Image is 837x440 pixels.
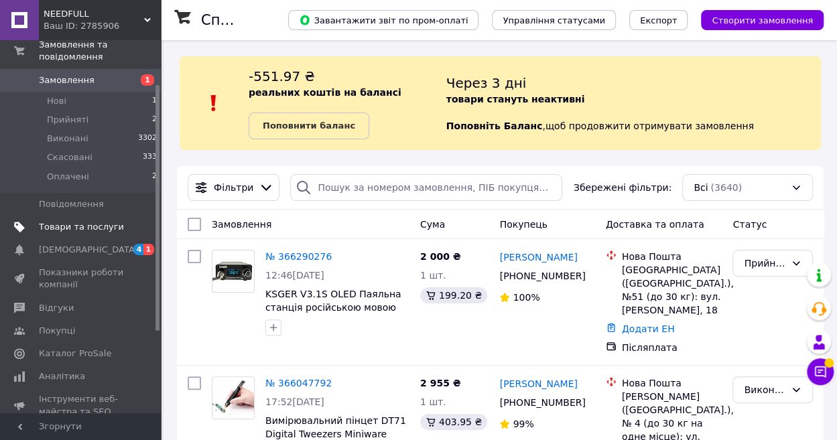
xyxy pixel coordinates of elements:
a: KSGER V3.1S OLED Паяльна станція російською мовою на жалах Hakko T12 тонка передня панель [265,289,401,340]
div: Нова Пошта [622,250,722,263]
button: Завантажити звіт по пром-оплаті [288,10,478,30]
button: Управління статусами [492,10,616,30]
span: 1 шт. [420,270,446,281]
span: 1 [143,244,154,255]
span: Завантажити звіт по пром-оплаті [299,14,468,26]
span: 333 [143,151,157,163]
span: Показники роботи компанії [39,267,124,291]
span: Збережені фільтри: [574,181,671,194]
span: 2 955 ₴ [420,378,461,388]
span: Управління статусами [503,15,605,25]
b: Поповніть Баланс [446,121,543,131]
span: 17:52[DATE] [265,396,324,407]
span: [PHONE_NUMBER] [499,397,585,408]
span: Cума [420,219,445,230]
div: , щоб продовжити отримувати замовлення [446,67,821,139]
span: Скасовані [47,151,92,163]
div: Прийнято [744,256,785,271]
span: 99% [513,419,533,429]
div: Післяплата [622,341,722,354]
span: Відгуки [39,302,74,314]
b: реальних коштів на балансі [249,87,401,98]
img: :exclamation: [204,93,224,113]
a: [PERSON_NAME] [499,377,577,390]
a: № 366290276 [265,251,332,262]
a: № 366047792 [265,378,332,388]
span: 12:46[DATE] [265,270,324,281]
span: Замовлення [39,74,94,86]
span: Аналітика [39,370,85,382]
span: [PHONE_NUMBER] [499,271,585,281]
a: Фото товару [212,250,255,293]
img: Фото товару [212,377,254,419]
a: Поповнити баланс [249,113,369,139]
span: Створити замовлення [712,15,813,25]
a: Вимірювальний пінцет DT71 Digital Tweezers Miniware [265,415,406,439]
span: Покупці [39,325,75,337]
div: [GEOGRAPHIC_DATA] ([GEOGRAPHIC_DATA].), №51 (до 30 кг): вул. [PERSON_NAME], 18 [622,263,722,317]
span: Каталог ProSale [39,348,111,360]
span: Замовлення та повідомлення [39,39,161,63]
span: 100% [513,292,539,303]
span: 4 [133,244,144,255]
b: Поповнити баланс [263,121,355,131]
span: 2 000 ₴ [420,251,461,262]
a: [PERSON_NAME] [499,250,577,264]
img: Фото товару [212,256,254,287]
span: Статус [732,219,767,230]
span: 1 [141,74,154,86]
span: (3640) [710,182,742,193]
input: Пошук за номером замовлення, ПІБ покупця, номером телефону, Email, номером накладної [290,174,562,201]
span: NEEDFULL [44,8,144,20]
a: Додати ЕН [622,323,675,334]
span: Товари та послуги [39,221,124,233]
button: Створити замовлення [701,10,824,30]
b: товари стануть неактивні [446,94,585,104]
span: 3302 [138,133,157,145]
span: Повідомлення [39,198,104,210]
div: Нова Пошта [622,376,722,390]
div: Виконано [744,382,785,397]
a: Створити замовлення [688,14,824,25]
span: Покупець [499,219,547,230]
span: Експорт [640,15,678,25]
span: Прийняті [47,114,88,126]
div: 199.20 ₴ [420,287,487,303]
span: Оплачені [47,171,89,183]
span: 2 [152,114,157,126]
span: [DEMOGRAPHIC_DATA] [39,244,138,256]
span: 1 шт. [420,396,446,407]
span: Фільтри [214,181,253,194]
span: Доставка та оплата [606,219,704,230]
a: Фото товару [212,376,255,419]
span: Через 3 дні [446,75,527,91]
button: Експорт [629,10,688,30]
span: 1 [152,95,157,107]
span: Інструменти веб-майстра та SEO [39,393,124,417]
div: Ваш ID: 2785906 [44,20,161,32]
span: Виконані [47,133,88,145]
div: 403.95 ₴ [420,414,487,430]
span: 2 [152,171,157,183]
span: Всі [694,181,708,194]
span: Замовлення [212,219,271,230]
span: Нові [47,95,66,107]
button: Чат з покупцем [807,358,834,385]
span: -551.97 ₴ [249,68,315,84]
h1: Список замовлень [201,12,337,28]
